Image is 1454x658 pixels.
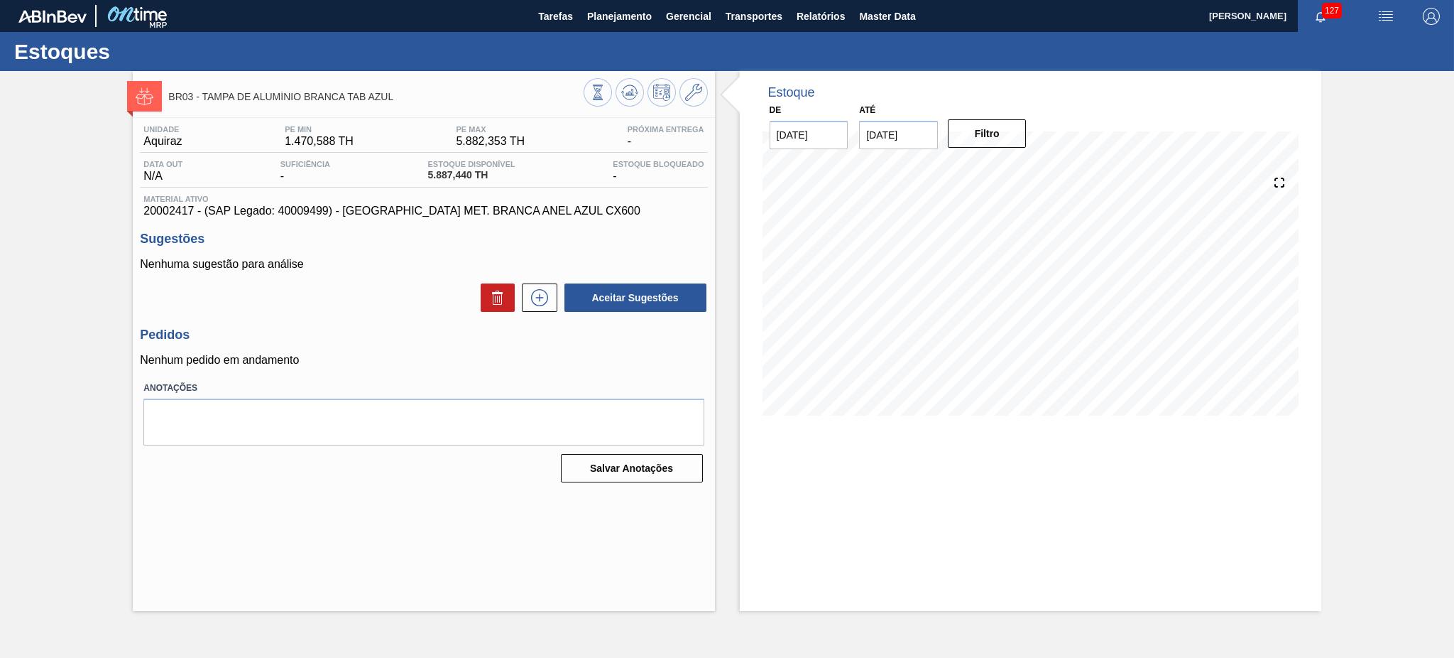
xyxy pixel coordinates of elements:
span: Transportes [726,8,782,25]
span: Master Data [859,8,915,25]
span: 127 [1322,3,1342,18]
button: Atualizar Gráfico [616,78,644,107]
h3: Sugestões [140,232,707,247]
span: Relatórios [797,8,845,25]
span: Unidade [143,125,182,134]
img: Logout [1423,8,1440,25]
img: TNhmsLtSVTkK8tSr43FrP2fwEKptu5GPRR3wAAAABJRU5ErkJggg== [18,10,87,23]
span: PE MIN [285,125,354,134]
button: Visão Geral dos Estoques [584,78,612,107]
label: De [770,105,782,115]
div: Nova sugestão [515,284,557,312]
button: Ir ao Master Data / Geral [679,78,708,107]
span: Material ativo [143,195,704,203]
span: Tarefas [538,8,573,25]
span: 1.470,588 TH [285,135,354,148]
p: Nenhuma sugestão para análise [140,258,707,271]
span: BR03 - TAMPA DE ALUMÍNIO BRANCA TAB AZUL [168,92,583,102]
span: Planejamento [587,8,652,25]
div: Aceitar Sugestões [557,282,708,313]
span: PE MAX [456,125,525,134]
label: Anotações [143,378,704,399]
span: 20002417 - (SAP Legado: 40009499) - [GEOGRAPHIC_DATA] MET. BRANCA ANEL AZUL CX600 [143,205,704,217]
h1: Estoques [14,43,266,60]
button: Aceitar Sugestões [564,284,706,312]
input: dd/mm/yyyy [770,121,848,149]
span: 5.882,353 TH [456,135,525,148]
div: Estoque [768,85,815,100]
button: Filtro [948,119,1027,148]
span: Próxima Entrega [628,125,704,134]
div: - [624,125,708,148]
button: Salvar Anotações [561,454,703,482]
span: 5.887,440 TH [427,170,515,180]
p: Nenhum pedido em andamento [140,354,707,367]
button: Notificações [1298,6,1343,26]
div: - [277,160,334,183]
span: Data out [143,160,182,168]
span: Estoque Bloqueado [613,160,704,168]
h3: Pedidos [140,328,707,343]
span: Estoque Disponível [427,160,515,168]
span: Aquiraz [143,135,182,148]
img: Ícone [136,87,153,105]
span: Gerencial [666,8,711,25]
div: Excluir Sugestões [474,284,515,312]
label: Até [859,105,875,115]
div: - [609,160,707,183]
input: dd/mm/yyyy [859,121,938,149]
img: userActions [1377,8,1394,25]
span: Suficiência [280,160,330,168]
div: N/A [140,160,186,183]
button: Programar Estoque [647,78,676,107]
